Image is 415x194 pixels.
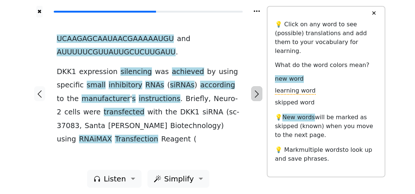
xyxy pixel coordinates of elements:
[214,94,235,104] span: Neuro
[200,81,235,90] span: according
[36,6,43,17] button: ✖
[226,108,229,117] span: (
[180,108,199,117] span: DKK1
[57,67,76,77] span: DKK1
[186,94,209,104] span: Briefly
[57,108,239,130] span: -37083
[67,94,79,104] span: the
[166,108,177,117] span: the
[57,94,64,104] span: to
[57,48,176,57] span: AUUUUUCGUUAUUGCUCUUGAUU
[79,121,82,131] span: ,
[275,20,377,56] p: 💡 Click on any word to see (possible) translations and add them to your vocabulary for learning.
[170,121,221,131] span: Biotechnology
[219,67,238,77] span: using
[177,34,190,44] span: and
[170,81,195,90] span: siRNAs
[282,114,315,121] span: New words
[275,145,377,163] p: 💡 Mark to look up and save phrases.
[104,173,126,184] span: Listen
[79,67,118,77] span: expression
[202,108,223,117] span: siRNA
[147,108,163,117] span: with
[83,108,101,117] span: were
[275,99,315,107] span: skipped word
[87,170,142,188] button: Listen
[132,94,136,104] span: s
[155,67,169,77] span: was
[161,135,191,144] span: Reagent
[120,67,152,77] span: silencing
[115,135,158,144] span: Transfection
[57,135,76,144] span: using
[172,67,204,77] span: achieved
[194,135,197,144] span: (
[130,94,132,104] span: '
[57,34,174,44] span: UCAAGAGCAAUAACGAAAAAUGU
[299,146,343,153] span: multiple words
[367,7,381,20] button: ✕
[229,108,237,117] span: sc
[275,61,377,68] h6: What do the word colors mean?
[275,75,303,83] span: new word
[147,170,209,188] button: Simplify
[207,67,216,77] span: by
[180,94,183,104] span: .
[79,135,112,144] span: RNAiMAX
[145,81,164,90] span: RNAs
[275,87,316,95] span: learning word
[57,81,84,90] span: specific
[64,108,80,117] span: cells
[109,81,142,90] span: inhibitory
[104,108,145,117] span: transfected
[164,173,194,184] span: Simplify
[221,121,224,131] span: )
[195,81,197,90] span: )
[108,121,167,131] span: [PERSON_NAME]
[167,81,170,90] span: (
[139,94,180,104] span: instructions
[85,121,105,131] span: Santa
[82,94,130,104] span: manufacturer
[275,113,377,140] p: 💡 will be marked as skipped (known) when you move to the next page.
[176,48,178,57] span: .
[209,94,211,104] span: ,
[87,81,106,90] span: small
